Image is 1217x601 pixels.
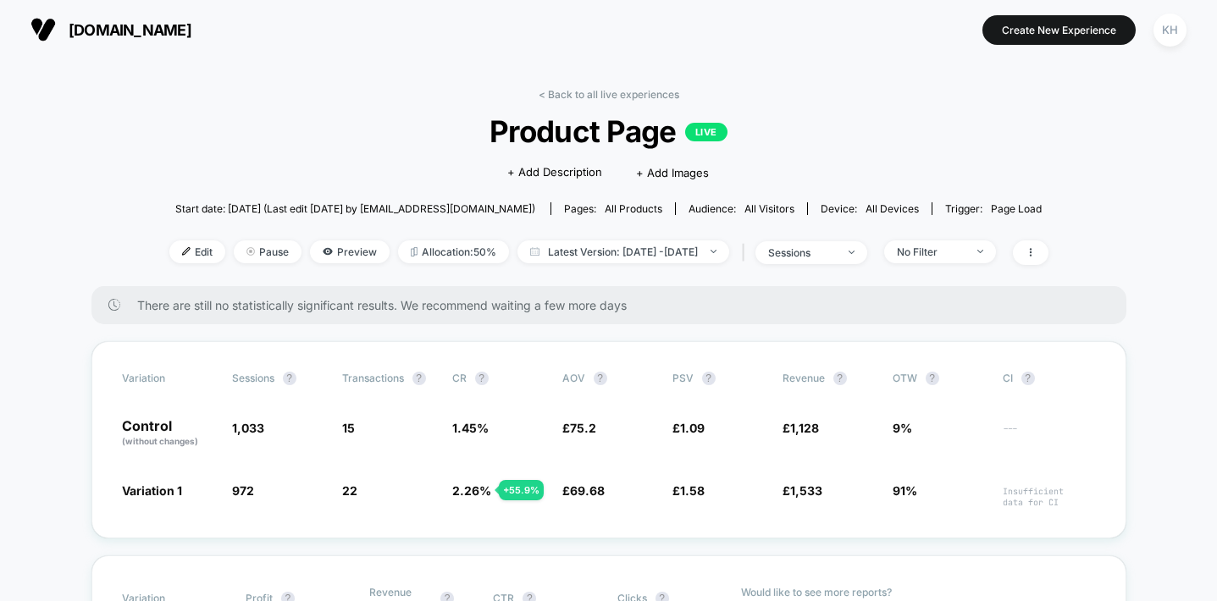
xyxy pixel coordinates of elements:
[562,372,585,384] span: AOV
[807,202,932,215] span: Device:
[213,113,1004,149] span: Product Page
[570,421,596,435] span: 75.2
[893,483,917,498] span: 91%
[562,421,596,435] span: £
[530,247,539,256] img: calendar
[594,372,607,385] button: ?
[283,372,296,385] button: ?
[175,202,535,215] span: Start date: [DATE] (Last edit [DATE] by [EMAIL_ADDRESS][DOMAIN_NAME])
[689,202,794,215] div: Audience:
[232,483,254,498] span: 972
[893,421,912,435] span: 9%
[893,372,986,385] span: OTW
[25,16,196,43] button: [DOMAIN_NAME]
[122,436,198,446] span: (without changes)
[122,483,182,498] span: Variation 1
[790,421,819,435] span: 1,128
[539,88,679,101] a: < Back to all live experiences
[1148,13,1192,47] button: KH
[702,372,716,385] button: ?
[564,202,662,215] div: Pages:
[833,372,847,385] button: ?
[711,250,716,253] img: end
[342,421,355,435] span: 15
[977,250,983,253] img: end
[232,421,264,435] span: 1,033
[783,372,825,384] span: Revenue
[122,372,215,385] span: Variation
[452,421,489,435] span: 1.45 %
[246,247,255,256] img: end
[738,240,755,265] span: |
[342,483,357,498] span: 22
[570,483,605,498] span: 69.68
[672,372,694,384] span: PSV
[452,483,491,498] span: 2.26 %
[452,372,467,384] span: CR
[672,483,705,498] span: £
[982,15,1136,45] button: Create New Experience
[783,483,822,498] span: £
[991,202,1042,215] span: Page Load
[945,202,1042,215] div: Trigger:
[1003,372,1096,385] span: CI
[342,372,404,384] span: Transactions
[234,240,301,263] span: Pause
[398,240,509,263] span: Allocation: 50%
[783,421,819,435] span: £
[1153,14,1187,47] div: KH
[926,372,939,385] button: ?
[169,240,225,263] span: Edit
[517,240,729,263] span: Latest Version: [DATE] - [DATE]
[680,483,705,498] span: 1.58
[866,202,919,215] span: all devices
[1021,372,1035,385] button: ?
[232,372,274,384] span: Sessions
[768,246,836,259] div: sessions
[499,480,544,500] div: + 55.9 %
[1003,486,1096,508] span: Insufficient data for CI
[30,17,56,42] img: Visually logo
[636,166,709,179] span: + Add Images
[790,483,822,498] span: 1,533
[605,202,662,215] span: all products
[741,586,1096,598] p: Would like to see more reports?
[507,164,602,181] span: + Add Description
[849,251,855,254] img: end
[744,202,794,215] span: All Visitors
[411,247,418,256] img: rebalance
[1003,423,1096,448] span: ---
[137,298,1093,312] span: There are still no statistically significant results. We recommend waiting a few more days
[562,483,605,498] span: £
[122,419,215,448] p: Control
[69,21,191,39] span: [DOMAIN_NAME]
[685,123,727,141] p: LIVE
[412,372,426,385] button: ?
[672,421,705,435] span: £
[897,245,965,258] div: No Filter
[310,240,390,263] span: Preview
[475,372,489,385] button: ?
[680,421,705,435] span: 1.09
[182,247,191,256] img: edit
